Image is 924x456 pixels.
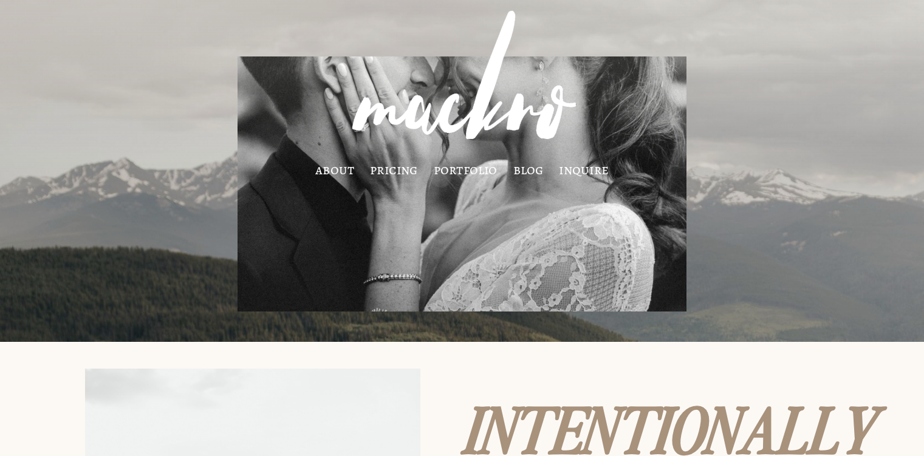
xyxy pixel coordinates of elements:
[315,165,354,175] a: about
[370,165,418,175] a: pricing
[434,165,498,175] a: portfolio
[327,1,598,163] img: MACKRO PHOTOGRAPHY | Denver Colorado Wedding Photographer
[559,165,609,175] a: inquire
[513,165,544,175] a: blog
